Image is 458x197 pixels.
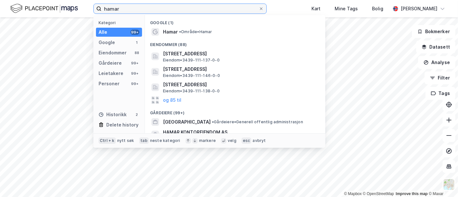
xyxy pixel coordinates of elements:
[179,29,212,34] span: Område • Hamar
[99,39,115,46] div: Google
[179,29,181,34] span: •
[228,138,236,143] div: velg
[101,4,259,14] input: Søk på adresse, matrikkel, gårdeiere, leietakere eller personer
[163,89,220,94] span: Eiendom • 3439-111-138-0-0
[163,65,318,73] span: [STREET_ADDRESS]
[163,73,220,78] span: Eiendom • 3439-111-146-0-0
[163,28,178,36] span: Hamar
[145,15,325,27] div: Google (1)
[150,138,180,143] div: neste kategori
[242,137,252,144] div: esc
[212,119,214,124] span: •
[99,111,127,118] div: Historikk
[10,3,78,14] img: logo.f888ab2527a4732fd821a326f86c7f29.svg
[401,5,437,13] div: [PERSON_NAME]
[99,20,142,25] div: Kategori
[426,166,458,197] iframe: Chat Widget
[425,71,455,84] button: Filter
[106,121,138,129] div: Delete history
[99,59,122,67] div: Gårdeiere
[99,49,127,57] div: Eiendommer
[344,192,362,196] a: Mapbox
[134,112,139,117] div: 2
[416,41,455,53] button: Datasett
[99,137,116,144] div: Ctrl + k
[335,5,358,13] div: Mine Tags
[117,138,134,143] div: nytt søk
[134,40,139,45] div: 1
[139,137,149,144] div: tab
[163,96,181,104] button: og 85 til
[163,58,220,63] span: Eiendom • 3439-111-137-0-0
[253,138,266,143] div: avbryt
[99,70,123,77] div: Leietakere
[372,5,383,13] div: Bolig
[418,56,455,69] button: Analyse
[130,81,139,86] div: 99+
[363,192,394,196] a: OpenStreetMap
[396,192,428,196] a: Improve this map
[99,28,107,36] div: Alle
[130,30,139,35] div: 99+
[130,61,139,66] div: 99+
[163,50,318,58] span: [STREET_ADDRESS]
[134,50,139,55] div: 88
[99,80,119,88] div: Personer
[212,119,303,125] span: Gårdeiere • Generell offentlig administrasjon
[163,128,318,136] span: HAMAR KONTOREIENDOM AS
[163,118,211,126] span: [GEOGRAPHIC_DATA]
[199,138,216,143] div: markere
[426,166,458,197] div: Kontrollprogram for chat
[163,81,318,89] span: [STREET_ADDRESS]
[145,37,325,49] div: Eiendommer (88)
[425,87,455,100] button: Tags
[412,25,455,38] button: Bokmerker
[130,71,139,76] div: 99+
[145,105,325,117] div: Gårdeiere (99+)
[311,5,320,13] div: Kart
